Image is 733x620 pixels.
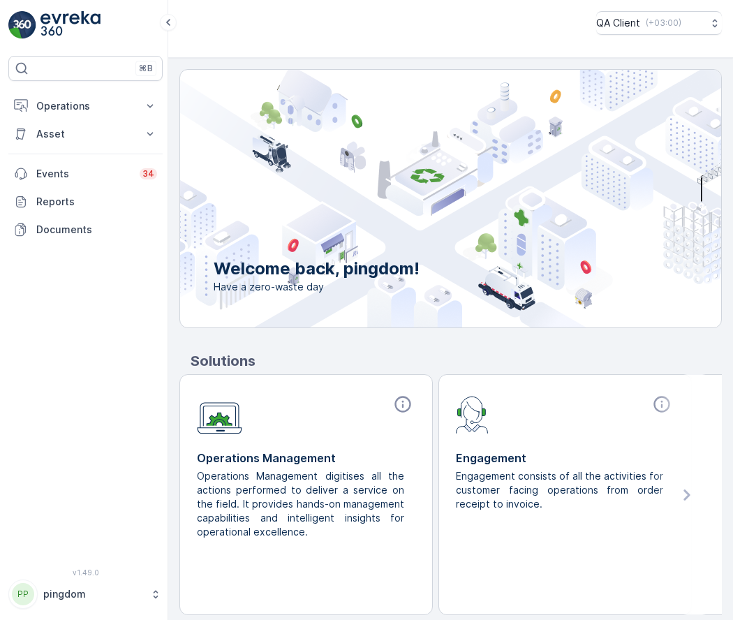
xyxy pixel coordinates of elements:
a: Events34 [8,160,163,188]
button: PPpingdom [8,580,163,609]
p: Operations Management digitises all the actions performed to deliver a service on the field. It p... [197,469,404,539]
p: Operations [36,99,135,113]
img: module-icon [456,394,489,434]
p: QA Client [596,16,640,30]
a: Documents [8,216,163,244]
button: Operations [8,92,163,120]
p: ⌘B [139,63,153,74]
p: Welcome back, pingdom! [214,258,420,280]
img: logo [8,11,36,39]
div: PP [12,583,34,605]
button: Asset [8,120,163,148]
p: ( +03:00 ) [646,17,681,29]
img: logo_light-DOdMpM7g.png [40,11,101,39]
p: pingdom [43,587,143,601]
p: Operations Management [197,450,415,466]
button: QA Client(+03:00) [596,11,722,35]
p: 34 [142,168,154,179]
img: module-icon [197,394,242,434]
p: Events [36,167,131,181]
p: Solutions [191,350,722,371]
p: Reports [36,195,157,209]
span: v 1.49.0 [8,568,163,577]
img: city illustration [117,70,721,327]
p: Engagement [456,450,674,466]
p: Asset [36,127,135,141]
span: Have a zero-waste day [214,280,420,294]
p: Documents [36,223,157,237]
p: Engagement consists of all the activities for customer facing operations from order receipt to in... [456,469,663,511]
a: Reports [8,188,163,216]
